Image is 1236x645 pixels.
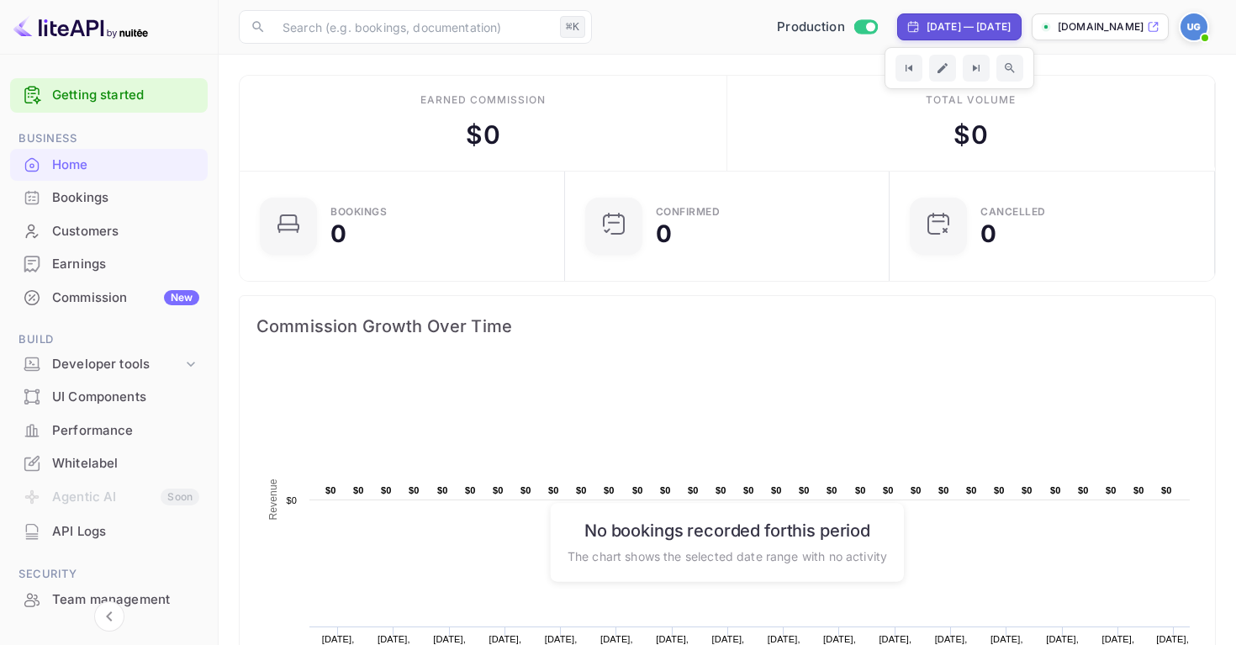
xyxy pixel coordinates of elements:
[10,447,208,480] div: Whitelabel
[353,485,364,495] text: $0
[926,93,1016,108] div: Total volume
[927,19,1011,34] div: [DATE] — [DATE]
[466,116,499,154] div: $ 0
[771,485,782,495] text: $0
[10,515,208,547] a: API Logs
[895,55,922,82] button: Go to previous time period
[52,454,199,473] div: Whitelabel
[52,421,199,441] div: Performance
[10,248,208,279] a: Earnings
[420,93,545,108] div: Earned commission
[799,485,810,495] text: $0
[1181,13,1207,40] img: Utkarsh Goyal
[560,16,585,38] div: ⌘K
[13,13,148,40] img: LiteAPI logo
[10,182,208,213] a: Bookings
[10,130,208,148] span: Business
[52,288,199,308] div: Commission
[10,350,208,379] div: Developer tools
[1078,485,1089,495] text: $0
[604,485,615,495] text: $0
[1058,19,1144,34] p: [DOMAIN_NAME]
[286,495,297,505] text: $0
[632,485,643,495] text: $0
[10,565,208,584] span: Security
[10,381,208,412] a: UI Components
[10,149,208,180] a: Home
[966,485,977,495] text: $0
[330,207,387,217] div: Bookings
[743,485,754,495] text: $0
[996,55,1023,82] button: Zoom out time range
[1050,485,1061,495] text: $0
[911,485,922,495] text: $0
[656,207,721,217] div: Confirmed
[716,485,726,495] text: $0
[656,222,672,246] div: 0
[953,116,987,154] div: $ 0
[520,485,531,495] text: $0
[10,149,208,182] div: Home
[10,282,208,313] a: CommissionNew
[548,485,559,495] text: $0
[10,182,208,214] div: Bookings
[1133,485,1144,495] text: $0
[963,55,990,82] button: Go to next time period
[1022,485,1033,495] text: $0
[256,313,1198,340] span: Commission Growth Over Time
[10,415,208,446] a: Performance
[1106,485,1117,495] text: $0
[465,485,476,495] text: $0
[980,222,996,246] div: 0
[52,522,199,542] div: API Logs
[267,478,279,520] text: Revenue
[272,10,553,44] input: Search (e.g. bookings, documentation)
[10,215,208,246] a: Customers
[10,330,208,349] span: Build
[980,207,1046,217] div: CANCELLED
[994,485,1005,495] text: $0
[10,248,208,281] div: Earnings
[827,485,837,495] text: $0
[576,485,587,495] text: $0
[164,290,199,305] div: New
[94,601,124,632] button: Collapse navigation
[10,282,208,315] div: CommissionNew
[10,215,208,248] div: Customers
[330,222,346,246] div: 0
[52,388,199,407] div: UI Components
[52,188,199,208] div: Bookings
[437,485,448,495] text: $0
[52,86,199,105] a: Getting started
[52,624,199,643] div: Fraud management
[10,515,208,548] div: API Logs
[381,485,392,495] text: $0
[10,584,208,616] div: Team management
[52,255,199,274] div: Earnings
[777,18,845,37] span: Production
[568,520,887,540] h6: No bookings recorded for this period
[493,485,504,495] text: $0
[660,485,671,495] text: $0
[10,415,208,447] div: Performance
[10,447,208,478] a: Whitelabel
[52,590,199,610] div: Team management
[938,485,949,495] text: $0
[855,485,866,495] text: $0
[568,547,887,564] p: The chart shows the selected date range with no activity
[52,222,199,241] div: Customers
[10,584,208,615] a: Team management
[883,485,894,495] text: $0
[10,78,208,113] div: Getting started
[1161,485,1172,495] text: $0
[10,381,208,414] div: UI Components
[770,18,884,37] div: Switch to Sandbox mode
[688,485,699,495] text: $0
[409,485,420,495] text: $0
[52,355,182,374] div: Developer tools
[325,485,336,495] text: $0
[52,156,199,175] div: Home
[929,55,956,82] button: Edit date range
